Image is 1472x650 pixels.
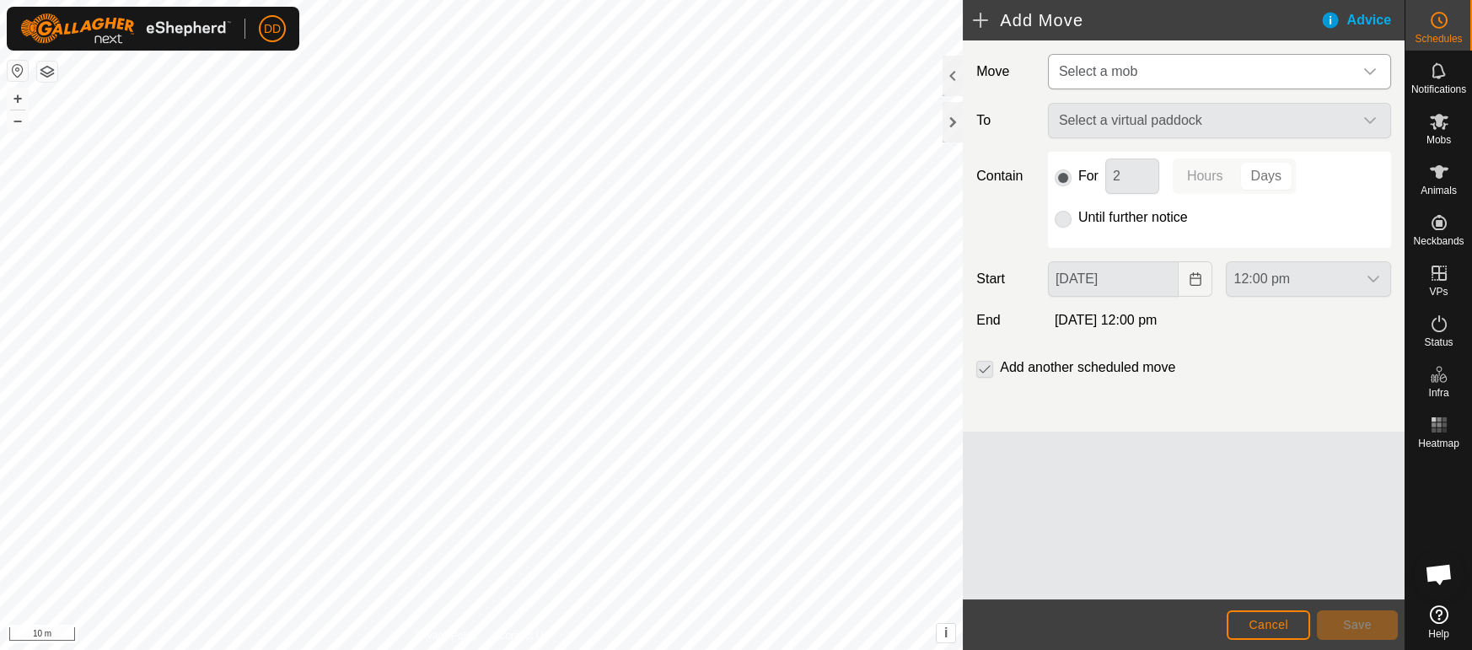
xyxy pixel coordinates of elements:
[1059,64,1137,78] span: Select a mob
[973,10,1319,30] h2: Add Move
[37,62,57,82] button: Map Layers
[20,13,231,44] img: Gallagher Logo
[970,269,1041,289] label: Start
[8,89,28,109] button: +
[1320,10,1405,30] div: Advice
[1429,287,1448,297] span: VPs
[8,110,28,131] button: –
[1415,34,1462,44] span: Schedules
[1353,55,1387,89] div: dropdown trigger
[1418,438,1459,449] span: Heatmap
[970,310,1041,330] label: End
[1411,84,1466,94] span: Notifications
[1405,599,1472,646] a: Help
[937,624,955,642] button: i
[1428,629,1449,639] span: Help
[1421,185,1457,196] span: Animals
[1428,388,1448,398] span: Infra
[264,20,281,38] span: DD
[1078,211,1188,224] label: Until further notice
[1227,610,1310,640] button: Cancel
[1249,618,1288,631] span: Cancel
[970,166,1041,186] label: Contain
[970,103,1041,138] label: To
[8,61,28,81] button: Reset Map
[1424,337,1453,347] span: Status
[1426,135,1451,145] span: Mobs
[1414,549,1464,599] div: Open chat
[1343,618,1372,631] span: Save
[1078,169,1099,183] label: For
[1317,610,1398,640] button: Save
[1052,55,1353,89] span: Select a mob
[1413,236,1464,246] span: Neckbands
[944,626,948,640] span: i
[498,628,548,643] a: Contact Us
[1055,313,1158,327] span: [DATE] 12:00 pm
[1000,361,1175,374] label: Add another scheduled move
[970,54,1041,89] label: Move
[415,628,478,643] a: Privacy Policy
[1179,261,1212,297] button: Choose Date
